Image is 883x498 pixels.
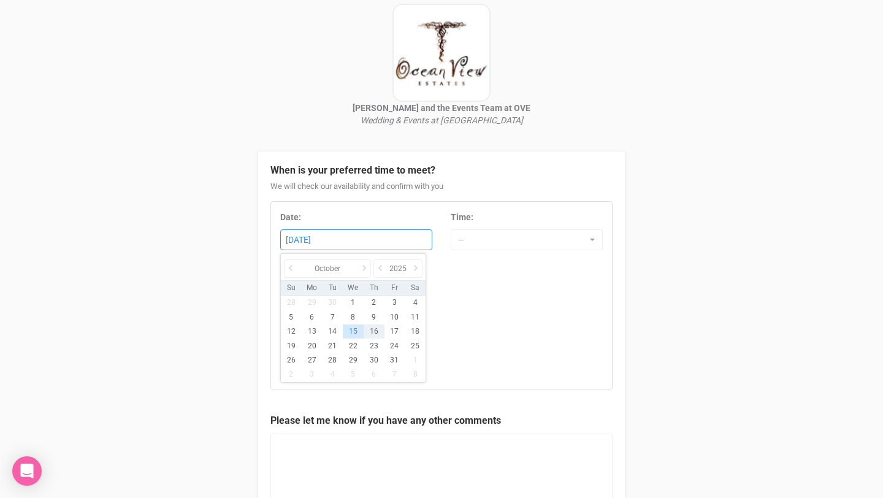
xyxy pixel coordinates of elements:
[281,310,302,324] li: 5
[364,310,384,324] li: 9
[280,212,301,222] strong: Date:
[281,339,302,353] li: 19
[343,296,364,310] li: 1
[361,115,523,125] i: Wedding & Events at [GEOGRAPHIC_DATA]
[405,367,426,381] li: 8
[451,229,603,250] button: --
[353,103,530,113] strong: [PERSON_NAME] and the Events Team at OVE
[302,283,323,293] li: Mo
[364,367,384,381] li: 6
[343,339,364,353] li: 22
[405,296,426,310] li: 4
[281,296,302,310] li: 28
[270,414,613,428] legend: Please let me know if you have any other comments
[405,310,426,324] li: 11
[364,339,384,353] li: 23
[322,339,343,353] li: 21
[302,324,323,339] li: 13
[459,234,587,246] span: --
[281,230,432,250] div: [DATE]
[364,296,384,310] li: 2
[322,296,343,310] li: 30
[281,283,302,293] li: Su
[302,310,323,324] li: 6
[302,367,323,381] li: 3
[322,310,343,324] li: 7
[302,353,323,367] li: 27
[322,283,343,293] li: Tu
[405,353,426,367] li: 1
[322,353,343,367] li: 28
[281,324,302,339] li: 12
[451,212,473,222] strong: Time:
[343,310,364,324] li: 8
[343,353,364,367] li: 29
[405,339,426,353] li: 25
[384,353,405,367] li: 31
[270,181,613,202] div: We will check our availability and confirm with you
[343,283,364,293] li: We
[364,283,384,293] li: Th
[281,353,302,367] li: 26
[302,296,323,310] li: 29
[302,339,323,353] li: 20
[322,324,343,339] li: 14
[384,310,405,324] li: 10
[343,367,364,381] li: 5
[384,367,405,381] li: 7
[384,324,405,339] li: 17
[384,339,405,353] li: 24
[315,264,340,274] span: October
[322,367,343,381] li: 4
[405,283,426,293] li: Sa
[364,353,384,367] li: 30
[12,456,42,486] div: Open Intercom Messenger
[405,324,426,339] li: 18
[364,324,384,339] li: 16
[384,296,405,310] li: 3
[392,4,491,102] img: Image.png
[343,324,364,339] li: 15
[384,283,405,293] li: Fr
[281,367,302,381] li: 2
[389,264,407,274] span: 2025
[270,164,613,178] legend: When is your preferred time to meet?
